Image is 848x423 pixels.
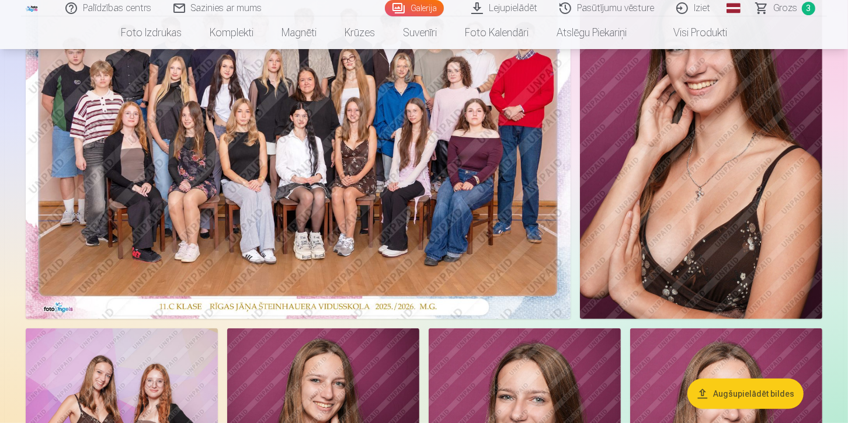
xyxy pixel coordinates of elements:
a: Foto kalendāri [451,16,543,49]
img: /fa1 [26,5,39,12]
button: Augšupielādēt bildes [687,379,804,409]
a: Visi produkti [641,16,741,49]
a: Krūzes [331,16,389,49]
a: Suvenīri [389,16,451,49]
a: Komplekti [196,16,267,49]
a: Atslēgu piekariņi [543,16,641,49]
span: Grozs [773,1,797,15]
a: Foto izdrukas [107,16,196,49]
a: Magnēti [267,16,331,49]
span: 3 [802,2,815,15]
